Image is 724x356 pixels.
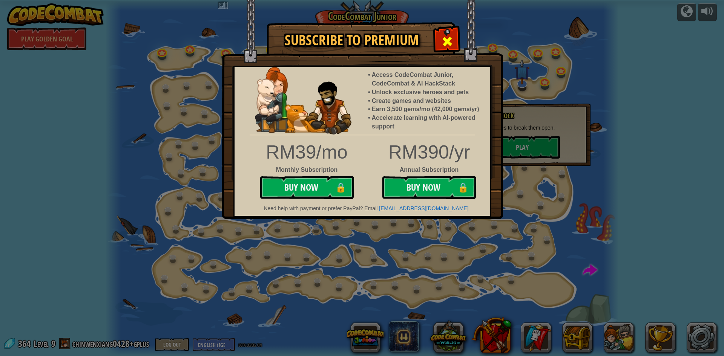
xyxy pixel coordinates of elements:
li: Earn 3,500 gems/mo (42,000 gems/yr) [372,105,483,114]
span: Need help with payment or prefer PayPal? Email [264,205,377,211]
span: View current (C) [218,2,225,9]
img: anya-and-nando-pet.webp [255,67,351,134]
button: Buy Now🔒 [260,176,354,199]
a: [EMAIL_ADDRESS][DOMAIN_NAME] [379,205,468,211]
div: RM390/yr [229,139,496,166]
li: Accelerate learning with AI-powered support [372,114,483,131]
button: Buy Now🔒 [382,176,476,199]
h1: Subscribe to Premium [275,32,429,48]
div: Annual Subscription [229,166,496,174]
li: Unlock exclusive heroes and pets [372,88,483,97]
li: Create games and websites [372,97,483,105]
div: Monthly Subscription [257,166,357,174]
li: Access CodeCombat Junior, CodeCombat & AI HackStack [372,71,483,88]
div: RM39/mo [257,139,357,166]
